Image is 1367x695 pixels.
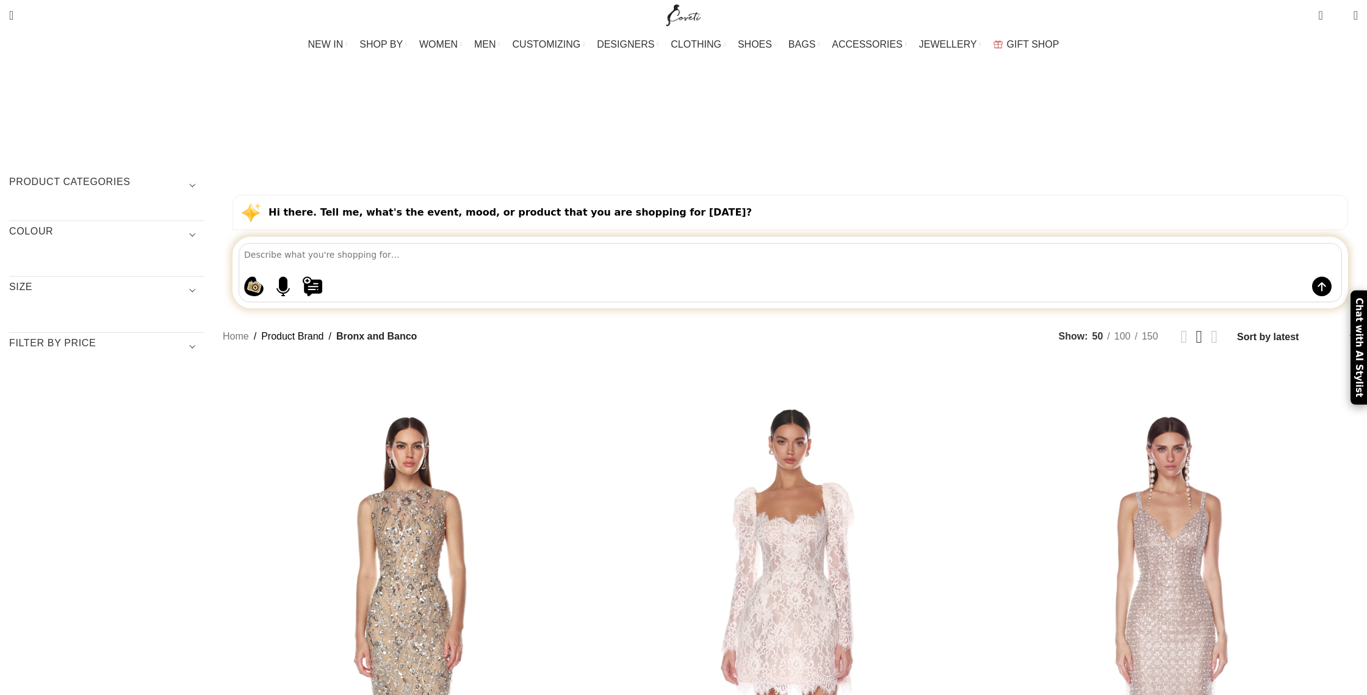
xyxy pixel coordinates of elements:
h3: COLOUR [9,225,204,246]
a: Site logo [663,9,704,20]
img: GiftBag [994,40,1003,48]
span: BAGS [788,38,815,50]
h3: Filter by price [9,337,204,357]
span: DESIGNERS [597,38,654,50]
span: 0 [1335,12,1344,21]
span: SHOES [738,38,772,50]
a: SHOP BY [359,32,407,57]
a: WOMEN [419,32,462,57]
a: SHOES [738,32,776,57]
a: 0 [1312,3,1329,27]
span: SHOP BY [359,38,403,50]
span: ACCESSORIES [832,38,903,50]
span: GIFT SHOP [1007,38,1059,50]
h3: SIZE [9,280,204,301]
span: WOMEN [419,38,458,50]
a: MEN [474,32,500,57]
a: DESIGNERS [597,32,658,57]
span: CLOTHING [671,38,721,50]
a: JEWELLERY [919,32,981,57]
a: CUSTOMIZING [513,32,585,57]
a: Search [3,3,20,27]
a: NEW IN [308,32,348,57]
span: JEWELLERY [919,38,977,50]
span: 0 [1319,6,1329,15]
span: MEN [474,38,496,50]
span: NEW IN [308,38,344,50]
h3: Product categories [9,175,204,196]
a: CLOTHING [671,32,726,57]
a: BAGS [788,32,820,57]
div: Main navigation [3,32,1364,57]
span: CUSTOMIZING [513,38,581,50]
div: My Wishlist [1332,3,1344,27]
a: ACCESSORIES [832,32,907,57]
a: GIFT SHOP [994,32,1059,57]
